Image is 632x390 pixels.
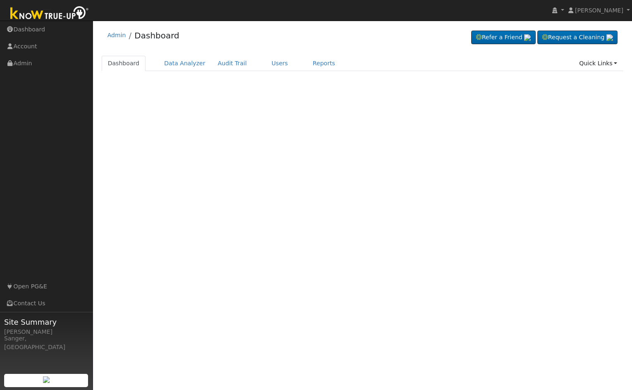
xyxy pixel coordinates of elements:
[575,7,623,14] span: [PERSON_NAME]
[4,334,88,352] div: Sanger, [GEOGRAPHIC_DATA]
[134,31,179,40] a: Dashboard
[573,56,623,71] a: Quick Links
[6,5,93,23] img: Know True-Up
[471,31,536,45] a: Refer a Friend
[158,56,212,71] a: Data Analyzer
[537,31,618,45] a: Request a Cleaning
[4,316,88,328] span: Site Summary
[43,376,50,383] img: retrieve
[265,56,294,71] a: Users
[307,56,341,71] a: Reports
[606,34,613,41] img: retrieve
[524,34,531,41] img: retrieve
[4,328,88,336] div: [PERSON_NAME]
[102,56,146,71] a: Dashboard
[107,32,126,38] a: Admin
[212,56,253,71] a: Audit Trail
